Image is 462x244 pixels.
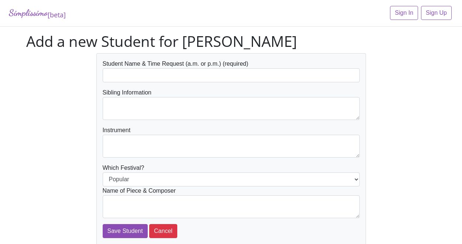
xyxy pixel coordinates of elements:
button: Cancel [149,224,177,238]
a: Sign In [390,6,418,20]
div: Student Name & Time Request (a.m. or p.m.) (required) [103,59,360,82]
input: Save Student [103,224,148,238]
h1: Add a new Student for [PERSON_NAME] [26,32,436,50]
div: Sibling Information [103,88,360,120]
div: Name of Piece & Composer [103,186,360,218]
a: Sign Up [421,6,452,20]
div: Instrument [103,126,360,158]
form: Which Festival? [103,59,360,238]
a: Simplissimo[beta] [9,6,66,20]
sub: [beta] [48,10,66,19]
